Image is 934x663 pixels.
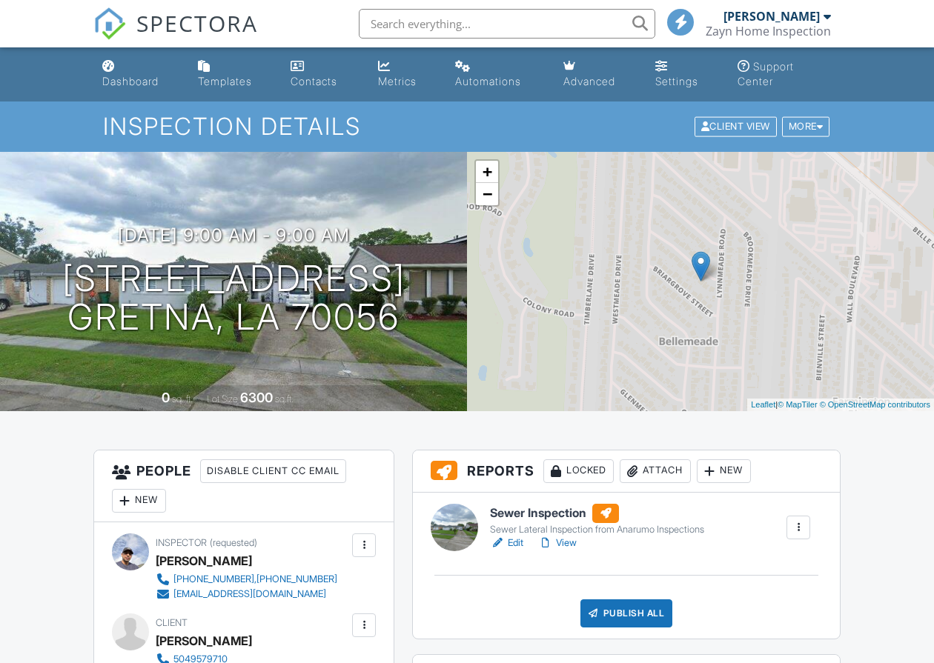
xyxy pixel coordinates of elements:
span: sq. ft. [172,393,193,404]
div: 0 [162,390,170,405]
a: © MapTiler [778,400,818,409]
a: Zoom out [476,183,498,205]
a: Contacts [285,53,360,96]
h3: Reports [413,450,840,493]
div: More [782,117,830,137]
a: Templates [192,53,274,96]
div: [PERSON_NAME] [156,550,252,572]
a: Edit [490,536,523,550]
input: Search everything... [359,9,655,39]
div: Client View [695,117,777,137]
div: Locked [543,459,614,483]
div: Settings [655,75,698,87]
div: [PERSON_NAME] [723,9,820,24]
a: Client View [693,120,781,131]
div: Advanced [563,75,615,87]
a: Sewer Inspection Sewer Lateral Inspection from Anarumo Inspections [490,504,704,536]
div: Attach [620,459,691,483]
a: Leaflet [751,400,775,409]
span: Client [156,617,188,628]
a: [EMAIL_ADDRESS][DOMAIN_NAME] [156,587,337,602]
h1: [STREET_ADDRESS] Gretna, LA 70056 [62,259,405,338]
a: Settings [649,53,720,96]
div: Sewer Lateral Inspection from Anarumo Inspections [490,524,704,536]
div: [PERSON_NAME] [156,630,252,652]
div: | [747,399,934,411]
span: sq.ft. [275,393,294,404]
div: Zayn Home Inspection [706,24,831,39]
div: Contacts [291,75,337,87]
div: Publish All [580,599,673,627]
span: Lot Size [207,393,238,404]
a: Zoom in [476,161,498,183]
a: © OpenStreetMap contributors [820,400,930,409]
h3: People [94,450,394,522]
h3: [DATE] 9:00 am - 9:00 am [118,225,350,245]
div: Metrics [378,75,417,87]
span: SPECTORA [136,7,258,39]
a: Support Center [732,53,838,96]
span: Inspector [156,537,207,548]
h6: Sewer Inspection [490,504,704,523]
div: Dashboard [102,75,159,87]
div: Disable Client CC Email [200,459,346,483]
a: Dashboard [96,53,180,96]
a: Metrics [372,53,438,96]
div: New [697,459,751,483]
div: Templates [198,75,252,87]
a: SPECTORA [93,20,258,51]
a: Advanced [557,53,638,96]
div: Automations [455,75,521,87]
div: 6300 [240,390,273,405]
img: The Best Home Inspection Software - Spectora [93,7,126,40]
a: View [538,536,577,550]
a: Automations (Basic) [449,53,545,96]
div: [EMAIL_ADDRESS][DOMAIN_NAME] [173,588,326,600]
a: [PHONE_NUMBER],[PHONE_NUMBER] [156,572,337,587]
div: [PHONE_NUMBER],[PHONE_NUMBER] [173,573,337,585]
span: (requested) [210,537,257,548]
h1: Inspection Details [103,113,831,139]
div: Support Center [738,60,794,87]
div: New [112,489,166,513]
